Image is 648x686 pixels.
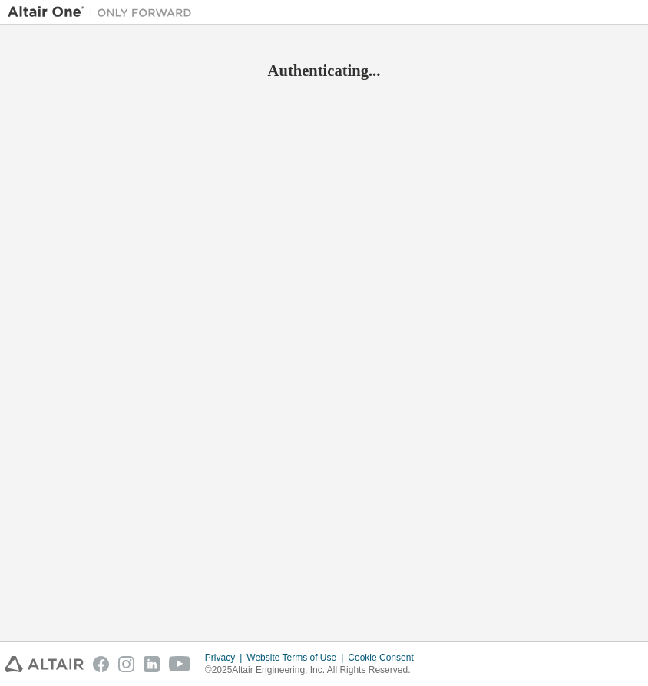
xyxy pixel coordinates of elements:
[5,656,84,672] img: altair_logo.svg
[348,651,422,664] div: Cookie Consent
[205,664,423,677] p: © 2025 Altair Engineering, Inc. All Rights Reserved.
[169,656,191,672] img: youtube.svg
[8,5,200,20] img: Altair One
[144,656,160,672] img: linkedin.svg
[93,656,109,672] img: facebook.svg
[8,61,640,81] h2: Authenticating...
[205,651,246,664] div: Privacy
[118,656,134,672] img: instagram.svg
[246,651,348,664] div: Website Terms of Use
